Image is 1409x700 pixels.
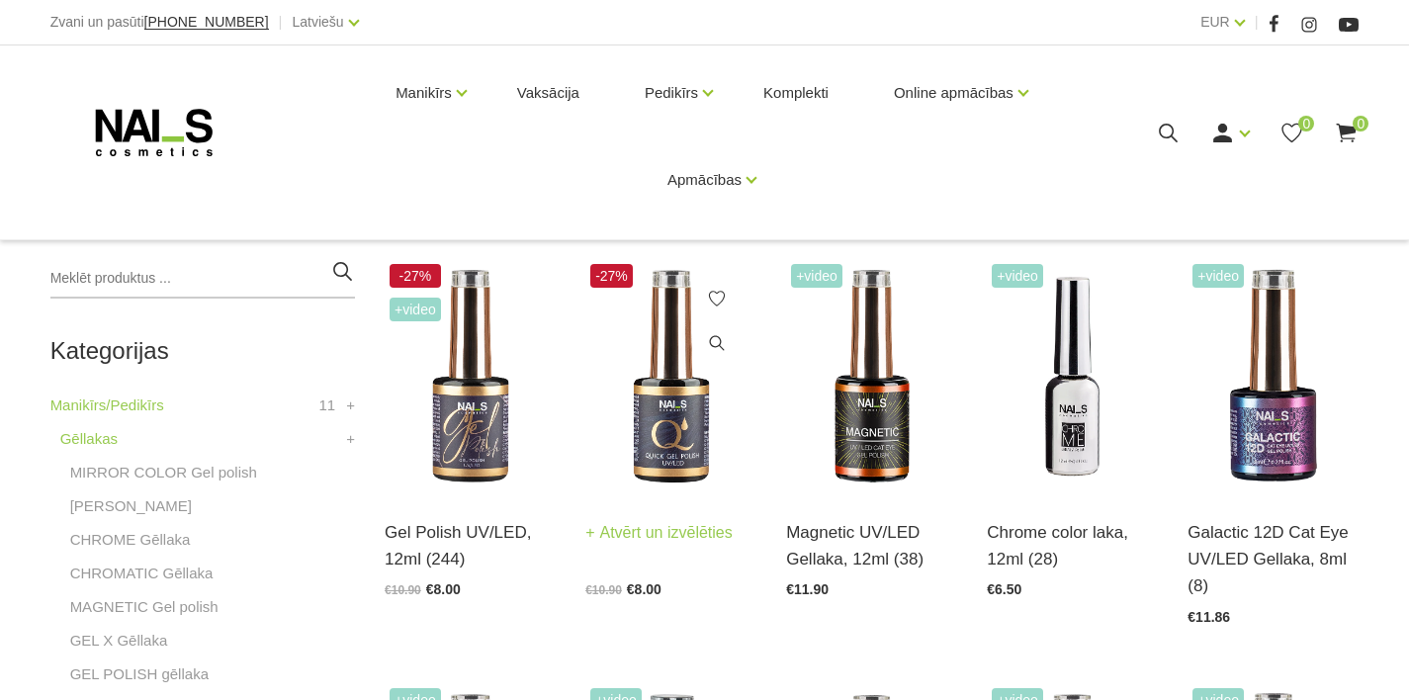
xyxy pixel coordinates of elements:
[70,662,209,686] a: GEL POLISH gēllaka
[50,10,269,35] div: Zvani un pasūti
[987,519,1158,572] a: Chrome color laka, 12ml (28)
[70,595,219,619] a: MAGNETIC Gel polish
[1255,10,1259,35] span: |
[1334,121,1359,145] a: 0
[748,45,844,140] a: Komplekti
[1188,519,1359,600] a: Galactic 12D Cat Eye UV/LED Gellaka, 8ml (8)
[346,394,355,417] a: +
[50,259,355,299] input: Meklēt produktus ...
[346,427,355,451] a: +
[501,45,595,140] a: Vaksācija
[60,427,118,451] a: Gēllakas
[992,264,1043,288] span: +Video
[786,581,829,597] span: €11.90
[385,259,556,494] img: Ilgnoturīga, intensīvi pigmentēta gellaka. Viegli klājas, lieliski žūst, nesaraujas, neatkāpjas n...
[70,461,257,484] a: MIRROR COLOR Gel polish
[1279,121,1304,145] a: 0
[1200,10,1230,34] a: EUR
[585,259,756,494] img: Ātri, ērti un vienkārši!Intensīvi pigmentēta gellaka, kas perfekti klājas arī vienā slānī, tādā v...
[1192,264,1244,288] span: +Video
[585,583,622,597] span: €10.90
[385,519,556,572] a: Gel Polish UV/LED, 12ml (244)
[590,264,633,288] span: -27%
[426,581,461,597] span: €8.00
[70,562,214,585] a: CHROMATIC Gēllaka
[1188,259,1359,494] img: Daudzdimensionāla magnētiskā gellaka, kas satur smalkas, atstarojošas hroma daļiņas. Ar īpaša mag...
[385,583,421,597] span: €10.90
[786,259,957,494] img: Ilgnoturīga gellaka, kas sastāv no metāla mikrodaļiņām, kuras īpaša magnēta ietekmē var pārvērst ...
[279,10,283,35] span: |
[987,259,1158,494] img: Paredzēta hromēta jeb spoguļspīduma efekta veidošanai uz pilnas naga plātnes vai atsevišķiem diza...
[1298,116,1314,131] span: 0
[390,298,441,321] span: +Video
[144,14,269,30] span: [PHONE_NUMBER]
[70,528,191,552] a: CHROME Gēllaka
[987,581,1021,597] span: €6.50
[645,53,698,132] a: Pedikīrs
[627,581,661,597] span: €8.00
[318,394,335,417] span: 11
[144,15,269,30] a: [PHONE_NUMBER]
[791,264,842,288] span: +Video
[396,53,452,132] a: Manikīrs
[894,53,1013,132] a: Online apmācības
[1353,116,1368,131] span: 0
[1188,609,1230,625] span: €11.86
[585,519,733,547] a: Atvērt un izvēlēties
[667,140,742,219] a: Apmācības
[293,10,344,34] a: Latviešu
[390,264,441,288] span: -27%
[70,629,168,653] a: GEL X Gēllaka
[70,494,192,518] a: [PERSON_NAME]
[786,519,957,572] a: Magnetic UV/LED Gellaka, 12ml (38)
[50,338,355,364] h2: Kategorijas
[50,394,164,417] a: Manikīrs/Pedikīrs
